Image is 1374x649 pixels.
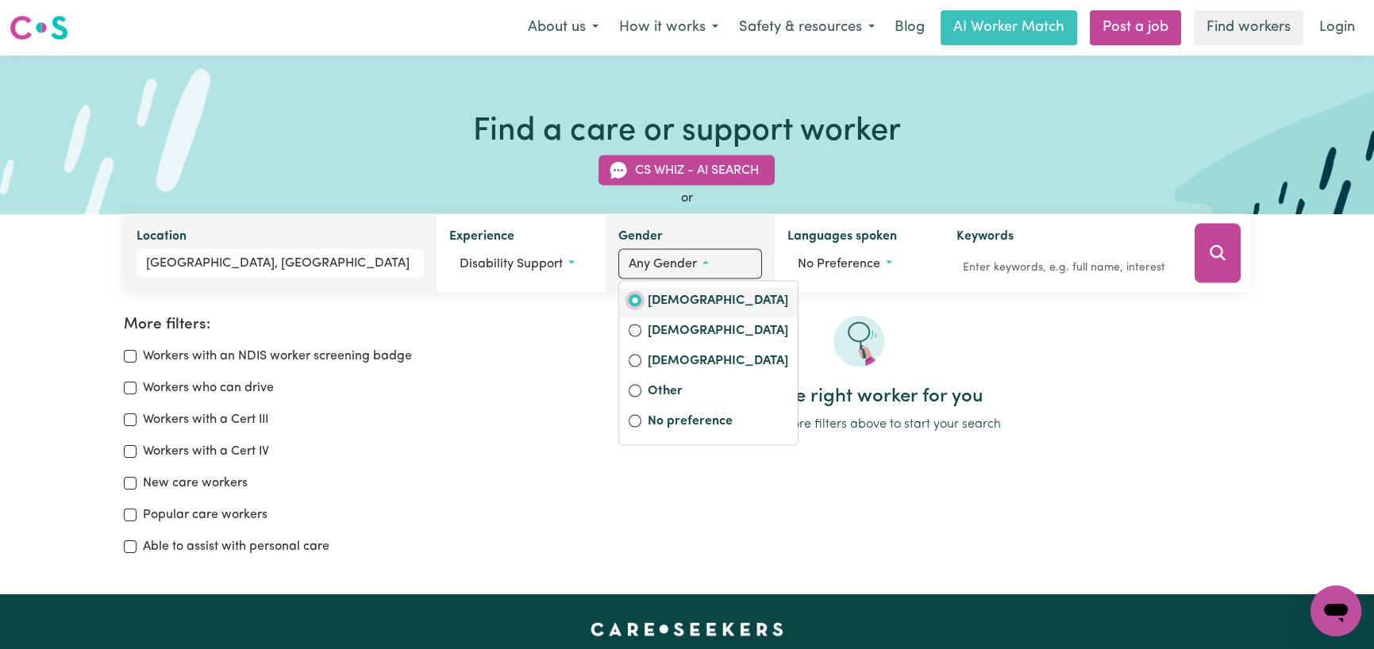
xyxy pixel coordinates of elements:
p: Use one or more filters above to start your search [468,415,1250,434]
label: Experience [449,227,514,249]
button: How it works [609,11,729,44]
label: [DEMOGRAPHIC_DATA] [648,321,788,344]
label: Languages spoken [787,227,897,249]
label: Location [137,227,187,249]
h2: Find the right worker for you [468,386,1250,409]
a: Post a job [1090,10,1181,45]
h2: More filters: [124,316,448,334]
label: Workers with a Cert IV [143,442,269,461]
div: Worker gender preference [618,281,799,446]
label: [DEMOGRAPHIC_DATA] [648,291,788,313]
h1: Find a care or support worker [473,113,901,151]
a: Login [1310,10,1364,45]
a: Careseekers home page [591,623,783,636]
button: Search [1195,224,1241,283]
label: Workers with a Cert III [143,410,268,429]
button: Worker language preferences [787,249,931,279]
label: No preference [648,412,788,434]
label: Workers who can drive [143,378,274,397]
label: [DEMOGRAPHIC_DATA] [648,351,788,374]
button: Safety & resources [729,11,885,44]
label: New care workers [143,474,248,493]
span: No preference [798,258,880,271]
label: Keywords [956,227,1014,249]
label: Able to assist with personal care [143,537,329,556]
input: Enter a suburb [137,249,424,278]
button: CS Whiz - AI Search [598,156,775,186]
img: Careseekers logo [10,13,68,42]
label: Popular care workers [143,505,267,524]
div: or [124,189,1250,208]
span: Any gender [629,258,697,271]
iframe: Button to launch messaging window [1310,586,1361,636]
input: Enter keywords, e.g. full name, interests [956,255,1172,280]
button: Worker gender preference [618,249,762,279]
label: Gender [618,227,663,249]
a: Careseekers logo [10,10,68,46]
a: AI Worker Match [941,10,1077,45]
span: Disability support [460,258,563,271]
button: About us [518,11,609,44]
label: Other [648,382,788,404]
button: Worker experience options [449,249,593,279]
a: Find workers [1194,10,1303,45]
label: Workers with an NDIS worker screening badge [143,347,412,366]
a: Blog [885,10,934,45]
